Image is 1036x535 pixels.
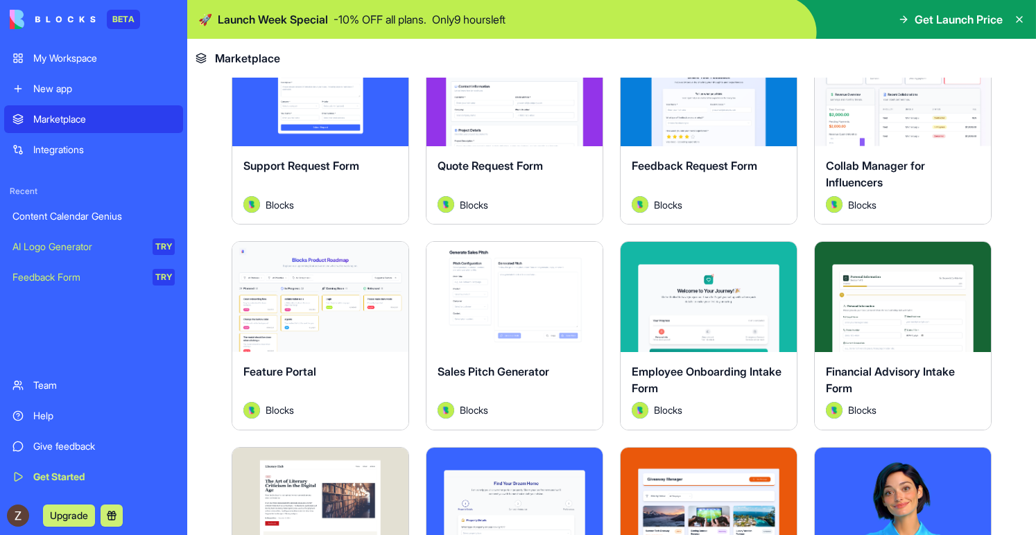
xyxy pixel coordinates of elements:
img: Avatar [243,402,260,419]
span: Blocks [460,198,488,212]
span: Financial Advisory Intake Form [826,365,955,395]
a: Employee Onboarding Intake FormAvatarBlocks [620,241,797,430]
a: Integrations [4,136,183,164]
a: Sales Pitch GeneratorAvatarBlocks [426,241,603,430]
img: Avatar [826,196,843,213]
div: TRY [153,269,175,286]
span: Blocks [266,403,294,417]
a: Give feedback [4,432,183,460]
img: Avatar [438,196,454,213]
span: Blocks [848,198,877,212]
div: Get Started [33,470,175,484]
a: Collab Manager for InfluencersAvatarBlocks [814,35,992,225]
a: New app [4,75,183,103]
span: Recent [4,186,183,197]
div: Team [33,378,175,392]
p: - 10 % OFF all plans. [334,11,426,28]
a: BETA [10,10,140,29]
a: Feature PortalAvatarBlocks [232,241,409,430]
img: Avatar [632,402,648,419]
div: BETA [107,10,140,29]
div: Content Calendar Genius [12,209,175,223]
span: Get Launch Price [915,11,1003,28]
span: Feature Portal [243,365,316,378]
div: New app [33,82,175,96]
a: Get Started [4,463,183,491]
a: Team [4,371,183,399]
span: Quote Request Form [438,159,543,173]
div: Integrations [33,143,175,157]
a: Upgrade [43,508,95,522]
img: logo [10,10,96,29]
a: Financial Advisory Intake FormAvatarBlocks [814,241,992,430]
span: Feedback Request Form [632,159,757,173]
p: Only 9 hours left [432,11,506,28]
span: Support Request Form [243,159,359,173]
span: Employee Onboarding Intake Form [632,365,782,395]
a: Content Calendar Genius [4,202,183,230]
span: Collab Manager for Influencers [826,159,925,189]
img: Avatar [826,402,843,419]
img: Avatar [438,402,454,419]
a: Support Request FormAvatarBlocks [232,35,409,225]
a: Marketplace [4,105,183,133]
span: Blocks [266,198,294,212]
div: TRY [153,238,175,255]
div: Marketplace [33,112,175,126]
a: Feedback FormTRY [4,263,183,291]
span: Marketplace [215,50,280,67]
a: Help [4,402,183,430]
div: Help [33,409,175,423]
span: Blocks [848,403,877,417]
span: Launch Week Special [218,11,328,28]
a: Quote Request FormAvatarBlocks [426,35,603,225]
img: Avatar [243,196,260,213]
a: Feedback Request FormAvatarBlocks [620,35,797,225]
div: Feedback Form [12,270,143,284]
button: Upgrade [43,505,95,527]
div: Give feedback [33,439,175,453]
img: Avatar [632,196,648,213]
img: ACg8ocLyRyLnhITTp3xOOsYTToWvhZhqwMT8cmePCv40qs7G1e8npw=s96-c [7,505,29,527]
div: AI Logo Generator [12,240,143,254]
span: Sales Pitch Generator [438,365,549,378]
span: Blocks [654,198,682,212]
span: Blocks [460,403,488,417]
span: 🚀 [198,11,212,28]
div: My Workspace [33,51,175,65]
span: Blocks [654,403,682,417]
a: AI Logo GeneratorTRY [4,233,183,261]
a: My Workspace [4,44,183,72]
